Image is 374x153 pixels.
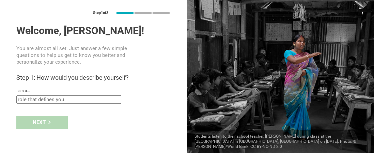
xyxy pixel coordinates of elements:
div: Step 1 of 3 [93,11,108,15]
p: You are almost all set. Just answer a few simple questions to help us get to know you better and ... [16,45,140,65]
h1: Welcome, [PERSON_NAME]! [16,25,171,37]
div: Students listen to their school teacher, [PERSON_NAME] during class at the [GEOGRAPHIC_DATA] in [... [187,130,374,153]
div: I am a... [16,89,171,93]
h3: Step 1: How would you describe yourself? [16,74,171,82]
input: role that defines you [16,95,121,104]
